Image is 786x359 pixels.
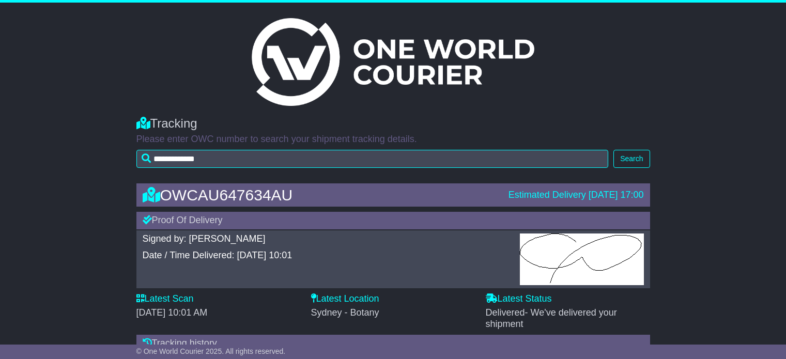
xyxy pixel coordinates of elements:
div: Tracking history [136,335,650,352]
label: Latest Location [311,293,379,305]
label: Latest Scan [136,293,194,305]
img: GetPodImagePublic [520,233,644,285]
div: Estimated Delivery [DATE] 17:00 [508,190,644,201]
span: Delivered [486,307,617,329]
span: © One World Courier 2025. All rights reserved. [136,347,286,355]
span: - We've delivered your shipment [486,307,617,329]
div: Proof Of Delivery [136,212,650,229]
p: Please enter OWC number to search your shipment tracking details. [136,134,650,145]
div: OWCAU647634AU [137,186,503,204]
span: Sydney - Botany [311,307,379,318]
div: Tracking [136,116,650,131]
div: Signed by: [PERSON_NAME] [143,233,510,245]
span: [DATE] 10:01 AM [136,307,208,318]
img: Light [252,18,534,106]
label: Latest Status [486,293,552,305]
button: Search [613,150,650,168]
div: Date / Time Delivered: [DATE] 10:01 [143,250,510,261]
